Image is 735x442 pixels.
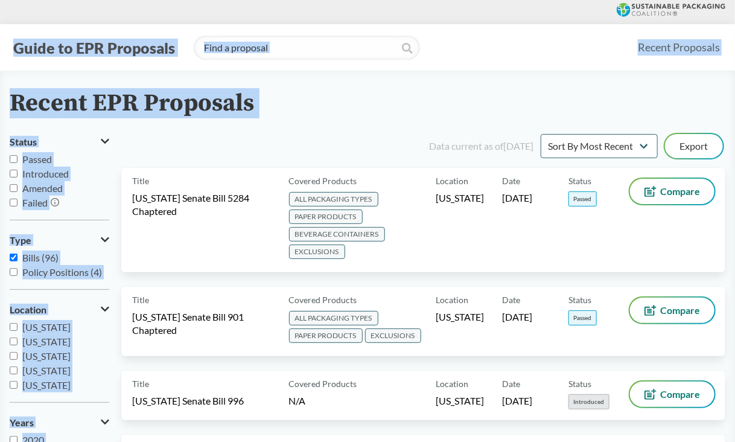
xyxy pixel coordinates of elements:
span: [US_STATE] [22,321,71,333]
a: Recent Proposals [632,34,725,61]
span: [US_STATE] [436,310,484,324]
span: Passed [568,191,597,207]
span: ALL PACKAGING TYPES [289,192,378,207]
button: Status [10,132,109,152]
input: [US_STATE] [10,323,17,331]
span: [US_STATE] [436,191,484,205]
span: Date [502,293,520,306]
button: Export [665,134,723,158]
input: [US_STATE] [10,352,17,360]
span: EXCLUSIONS [365,328,421,343]
span: Covered Products [289,293,357,306]
input: Policy Positions (4) [10,268,17,276]
span: Location [436,175,468,187]
span: Location [436,377,468,390]
span: Location [436,293,468,306]
span: [US_STATE] [22,365,71,376]
span: Passed [22,153,52,165]
span: Years [10,417,34,428]
span: [US_STATE] [22,350,71,362]
span: [US_STATE] Senate Bill 901 Chaptered [132,310,275,337]
span: [US_STATE] [22,336,71,347]
button: Guide to EPR Proposals [10,38,179,57]
input: [US_STATE] [10,381,17,389]
button: Years [10,412,109,433]
span: Amended [22,182,63,194]
span: [US_STATE] [22,379,71,391]
span: Type [10,235,31,246]
span: [DATE] [502,191,532,205]
input: Find a proposal [194,36,420,60]
span: Date [502,175,520,187]
span: Covered Products [289,175,357,187]
span: Title [132,377,149,390]
span: EXCLUSIONS [289,245,345,259]
span: Title [132,293,149,306]
input: Passed [10,155,17,163]
span: [US_STATE] Senate Bill 5284 Chaptered [132,191,275,218]
button: Type [10,230,109,251]
span: Passed [568,310,597,325]
h2: Recent EPR Proposals [10,90,254,117]
span: [DATE] [502,310,532,324]
button: Compare [630,179,714,204]
span: [US_STATE] [436,394,484,408]
span: Introduced [22,168,69,179]
span: Covered Products [289,377,357,390]
span: Compare [660,389,700,399]
span: Title [132,175,149,187]
span: Introduced [568,394,609,409]
button: Compare [630,382,714,407]
input: [US_STATE] [10,367,17,374]
span: N/A [289,395,306,406]
span: Status [568,175,591,187]
span: Compare [660,187,700,196]
button: Location [10,299,109,320]
input: Amended [10,184,17,192]
input: Failed [10,199,17,207]
input: Bills (96) [10,254,17,261]
button: Compare [630,298,714,323]
span: Date [502,377,520,390]
span: Compare [660,306,700,315]
span: Bills (96) [22,252,59,263]
span: PAPER PRODUCTS [289,328,363,343]
span: ALL PACKAGING TYPES [289,311,378,325]
span: Location [10,304,46,315]
span: Status [10,136,37,147]
input: [US_STATE] [10,338,17,345]
div: Data current as of [DATE] [429,139,533,153]
span: PAPER PRODUCTS [289,210,363,224]
span: Status [568,377,591,390]
span: [DATE] [502,394,532,408]
span: Status [568,293,591,306]
span: Failed [22,197,48,208]
span: BEVERAGE CONTAINERS [289,227,385,242]
input: Introduced [10,170,17,178]
span: [US_STATE] Senate Bill 996 [132,394,244,408]
span: Policy Positions (4) [22,266,102,278]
